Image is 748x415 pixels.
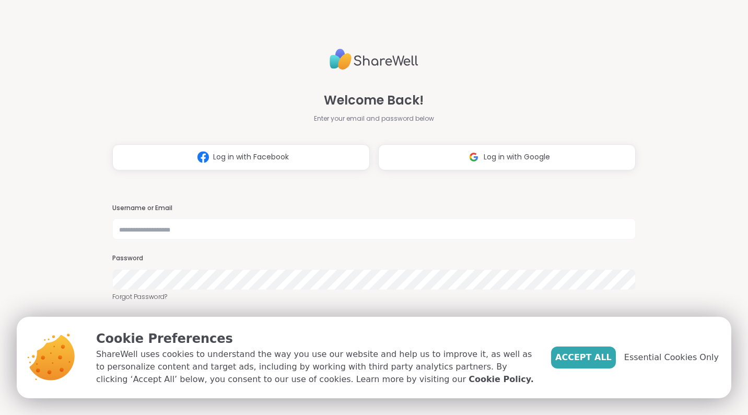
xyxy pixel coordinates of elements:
button: Log in with Facebook [112,144,370,170]
a: Forgot Password? [112,292,636,302]
p: ShareWell uses cookies to understand the way you use our website and help us to improve it, as we... [96,348,534,386]
button: Log in with Google [378,144,636,170]
span: Enter your email and password below [314,114,434,123]
span: Accept All [555,351,612,364]
span: Log in with Facebook [213,152,289,163]
img: ShareWell Logo [330,44,418,74]
h3: Password [112,254,636,263]
span: Welcome Back! [324,91,424,110]
img: ShareWell Logomark [193,147,213,167]
img: ShareWell Logomark [464,147,484,167]
a: Cookie Policy. [469,373,533,386]
h3: Username or Email [112,204,636,213]
span: Log in with Google [484,152,550,163]
p: Cookie Preferences [96,329,534,348]
button: Accept All [551,347,616,368]
span: Essential Cookies Only [624,351,719,364]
